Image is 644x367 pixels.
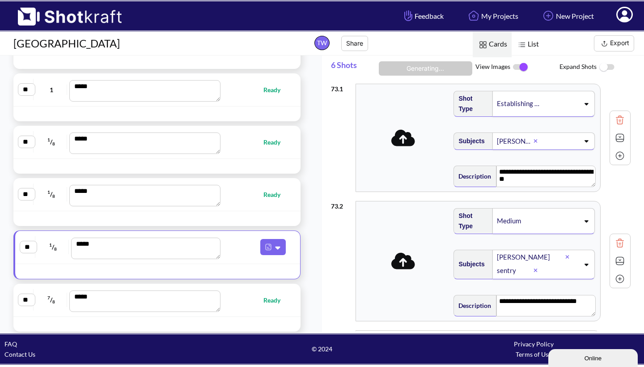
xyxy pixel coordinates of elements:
[516,39,528,51] img: List Icon
[454,209,488,234] span: Shot Type
[263,189,289,200] span: Ready
[559,58,644,77] span: Expand Shots
[36,85,67,95] span: 1
[496,251,566,263] div: [PERSON_NAME]
[613,254,627,268] img: Expand Icon
[36,293,67,307] span: /
[454,298,491,313] span: Description
[477,39,489,51] img: Card Icon
[496,135,534,147] div: [PERSON_NAME]
[52,193,55,199] span: 8
[402,11,444,21] span: Feedback
[496,98,541,110] div: Establishing shot
[473,32,512,57] span: Cards
[496,215,541,227] div: Medium
[4,350,35,358] a: Contact Us
[454,91,488,116] span: Shot Type
[541,8,556,23] img: Add Icon
[496,265,534,277] div: sentry
[36,187,67,201] span: /
[613,113,627,127] img: Trash Icon
[613,131,627,145] img: Expand Icon
[36,135,67,149] span: /
[428,349,640,359] div: Terms of Use
[314,36,330,50] span: TW
[263,137,289,147] span: Ready
[4,340,17,348] a: FAQ
[379,61,472,76] button: Generating...
[454,169,491,183] span: Description
[613,272,627,286] img: Add Icon
[594,35,634,51] button: Export
[597,58,617,77] img: ToggleOff Icon
[216,344,428,354] span: © 2024
[38,240,68,254] span: /
[52,141,55,146] span: 8
[613,149,627,162] img: Add Icon
[454,134,484,149] span: Subjects
[613,236,627,250] img: Trash Icon
[49,242,52,248] span: 1
[47,137,50,142] span: 1
[331,196,351,211] div: 73 . 2
[263,85,289,95] span: Ready
[548,347,640,367] iframe: chat widget
[534,4,601,28] a: New Project
[402,8,415,23] img: Hand Icon
[475,58,560,77] span: View Images
[47,295,50,300] span: 7
[331,326,351,341] div: 73 . 3
[263,241,274,253] img: Pdf Icon
[428,339,640,349] div: Privacy Policy
[510,58,530,77] img: ToggleOn Icon
[599,38,610,49] img: Export Icon
[459,4,525,28] a: My Projects
[54,246,57,252] span: 8
[454,257,484,272] span: Subjects
[331,55,376,79] span: 6 Shots
[341,36,368,51] button: Share
[512,32,543,57] span: List
[52,299,55,304] span: 8
[47,189,50,195] span: 1
[466,8,481,23] img: Home Icon
[263,295,289,305] span: Ready
[331,79,351,94] div: 73 . 1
